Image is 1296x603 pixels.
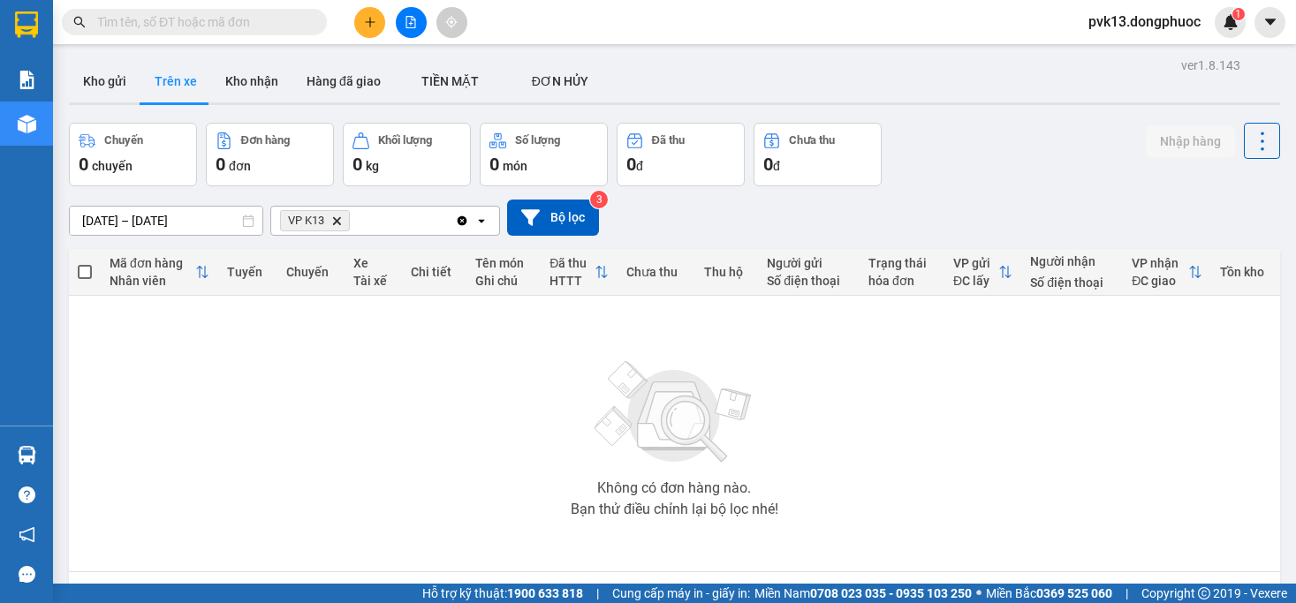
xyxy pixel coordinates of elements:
button: Chưa thu0đ [754,123,882,186]
div: Tồn kho [1220,265,1271,279]
span: đ [636,159,643,173]
button: file-add [396,7,427,38]
span: caret-down [1262,14,1278,30]
button: plus [354,7,385,38]
span: kg [366,159,379,173]
img: logo-vxr [15,11,38,38]
span: 0 [489,154,499,175]
span: món [503,159,527,173]
button: aim [436,7,467,38]
div: ĐC giao [1132,274,1187,288]
div: Ghi chú [475,274,532,288]
span: question-circle [19,486,35,503]
strong: 0708 023 035 - 0935 103 250 [810,586,972,600]
div: Thu hộ [704,265,750,279]
span: 0 [79,154,88,175]
button: Hàng đã giao [292,60,395,102]
span: notification [19,526,35,543]
span: Miền Nam [754,584,972,603]
div: Tài xế [353,274,393,288]
button: Bộ lọc [507,200,599,236]
div: Trạng thái [868,256,936,270]
input: Selected VP K13. [353,212,355,230]
span: file-add [405,16,417,28]
div: Nhân viên [110,274,195,288]
span: chuyến [92,159,133,173]
div: ĐC lấy [953,274,998,288]
img: warehouse-icon [18,446,36,464]
div: Tuyến [227,265,269,279]
button: Đơn hàng0đơn [206,123,334,186]
input: Select a date range. [70,207,262,235]
div: Xe [353,256,393,270]
div: Số lượng [515,134,560,147]
div: Tên món [475,256,532,270]
span: Miền Bắc [986,584,1112,603]
svg: Delete [331,215,342,226]
svg: open [474,214,489,228]
div: Đã thu [549,256,595,270]
svg: Clear all [455,214,469,228]
span: Hỗ trợ kỹ thuật: [422,584,583,603]
div: Số điện thoại [1030,275,1114,290]
button: Trên xe [140,60,211,102]
span: plus [364,16,376,28]
img: svg+xml;base64,PHN2ZyBjbGFzcz0ibGlzdC1wbHVnX19zdmciIHhtbG5zPSJodHRwOi8vd3d3LnczLm9yZy8yMDAwL3N2Zy... [586,350,762,474]
span: đơn [229,159,251,173]
span: | [596,584,599,603]
div: Chi tiết [411,265,459,279]
div: hóa đơn [868,274,936,288]
button: Nhập hàng [1146,125,1235,157]
span: TIỀN MẶT [421,74,479,88]
button: Kho nhận [211,60,292,102]
span: | [1125,584,1128,603]
div: VP nhận [1132,256,1187,270]
th: Toggle SortBy [944,249,1021,296]
span: VP K13, close by backspace [280,210,350,231]
button: Kho gửi [69,60,140,102]
span: 0 [352,154,362,175]
span: copyright [1198,587,1210,599]
div: ver 1.8.143 [1181,56,1240,75]
button: Đã thu0đ [617,123,745,186]
span: ĐƠN HỦY [532,74,588,88]
th: Toggle SortBy [541,249,618,296]
button: Số lượng0món [480,123,608,186]
div: Chưa thu [626,265,686,279]
div: Số điện thoại [767,274,851,288]
span: aim [445,16,458,28]
div: Đơn hàng [241,134,290,147]
button: Khối lượng0kg [343,123,471,186]
img: icon-new-feature [1223,14,1239,30]
th: Toggle SortBy [1123,249,1210,296]
div: Chuyến [104,134,143,147]
div: Người nhận [1030,254,1114,268]
span: VP K13 [288,214,324,228]
img: warehouse-icon [18,115,36,133]
button: caret-down [1254,7,1285,38]
img: solution-icon [18,71,36,89]
div: Không có đơn hàng nào. [597,481,751,495]
strong: 0369 525 060 [1036,586,1112,600]
span: ⚪️ [976,590,981,597]
input: Tìm tên, số ĐT hoặc mã đơn [97,12,306,32]
button: Chuyến0chuyến [69,123,197,186]
span: đ [773,159,780,173]
div: Khối lượng [378,134,432,147]
span: 0 [216,154,225,175]
div: VP gửi [953,256,998,270]
th: Toggle SortBy [101,249,218,296]
strong: 1900 633 818 [507,586,583,600]
div: Đã thu [652,134,685,147]
div: Người gửi [767,256,851,270]
div: Chuyến [286,265,336,279]
div: Mã đơn hàng [110,256,195,270]
span: 0 [763,154,773,175]
span: pvk13.dongphuoc [1074,11,1215,33]
span: Cung cấp máy in - giấy in: [612,584,750,603]
span: search [73,16,86,28]
sup: 1 [1232,8,1245,20]
div: Bạn thử điều chỉnh lại bộ lọc nhé! [571,502,778,516]
div: Chưa thu [789,134,835,147]
span: message [19,566,35,583]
